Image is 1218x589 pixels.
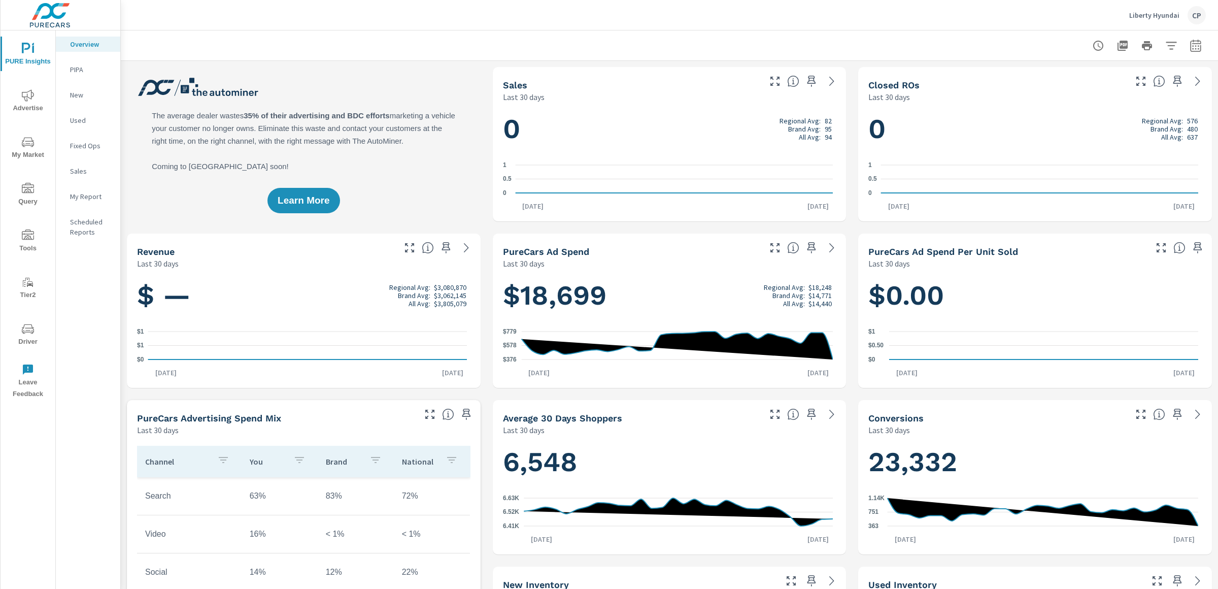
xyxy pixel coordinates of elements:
[70,39,112,49] p: Overview
[515,201,551,211] p: [DATE]
[318,521,394,547] td: < 1%
[868,176,877,183] text: 0.5
[825,125,832,133] p: 95
[394,521,470,547] td: < 1%
[242,483,318,509] td: 63%
[803,406,820,422] span: Save this to your personalized report
[70,191,112,202] p: My Report
[783,300,805,308] p: All Avg:
[1153,240,1169,256] button: Make Fullscreen
[800,534,836,544] p: [DATE]
[824,406,840,422] a: See more details in report
[4,43,52,68] span: PURE Insights
[503,522,519,530] text: 6.41K
[803,240,820,256] span: Save this to your personalized report
[442,408,454,420] span: This table looks at how you compare to the amount of budget you spend per channel as opposed to y...
[799,133,821,141] p: All Avg:
[868,522,878,530] text: 363
[868,356,875,363] text: $0
[1166,534,1202,544] p: [DATE]
[267,188,340,213] button: Learn More
[868,278,1202,313] h1: $0.00
[394,483,470,509] td: 72%
[868,80,920,90] h5: Closed ROs
[145,456,209,467] p: Channel
[242,560,318,585] td: 14%
[1169,573,1186,589] span: Save this to your personalized report
[434,283,466,291] p: $3,080,870
[1187,125,1198,133] p: 480
[503,495,519,502] text: 6.63K
[1151,125,1183,133] p: Brand Avg:
[4,183,52,208] span: Query
[868,328,875,335] text: $1
[787,242,799,254] span: Total cost of media for all PureCars channels for the selected dealership group over the selected...
[1149,573,1165,589] button: Make Fullscreen
[868,445,1202,479] h1: 23,332
[137,413,281,423] h5: PureCars Advertising Spend Mix
[70,115,112,125] p: Used
[70,64,112,75] p: PIPA
[389,283,430,291] p: Regional Avg:
[868,424,910,436] p: Last 30 days
[868,112,1202,146] h1: 0
[503,176,512,183] text: 0.5
[503,328,517,335] text: $779
[1161,133,1183,141] p: All Avg:
[250,456,285,467] p: You
[503,509,519,516] text: 6.52K
[435,368,470,378] p: [DATE]
[503,80,527,90] h5: Sales
[4,276,52,301] span: Tier2
[1190,573,1206,589] a: See more details in report
[803,573,820,589] span: Save this to your personalized report
[783,573,799,589] button: Make Fullscreen
[503,424,545,436] p: Last 30 days
[438,240,454,256] span: Save this to your personalized report
[1133,73,1149,89] button: Make Fullscreen
[788,125,821,133] p: Brand Avg:
[137,521,242,547] td: Video
[398,291,430,300] p: Brand Avg:
[4,230,52,254] span: Tools
[503,189,506,197] text: 0
[824,240,840,256] a: See more details in report
[1169,406,1186,422] span: Save this to your personalized report
[1190,406,1206,422] a: See more details in report
[137,342,144,349] text: $1
[409,300,430,308] p: All Avg:
[56,113,120,128] div: Used
[137,246,175,257] h5: Revenue
[889,368,925,378] p: [DATE]
[521,368,557,378] p: [DATE]
[503,257,545,270] p: Last 30 days
[503,161,506,169] text: 1
[503,278,836,313] h1: $18,699
[808,283,832,291] p: $18,248
[503,445,836,479] h1: 6,548
[800,201,836,211] p: [DATE]
[242,521,318,547] td: 16%
[868,342,884,349] text: $0.50
[1190,73,1206,89] a: See more details in report
[503,413,622,423] h5: Average 30 Days Shoppers
[825,117,832,125] p: 82
[503,246,589,257] h5: PureCars Ad Spend
[137,278,470,313] h1: $ —
[56,163,120,179] div: Sales
[780,117,821,125] p: Regional Avg:
[868,161,872,169] text: 1
[458,240,475,256] a: See more details in report
[56,214,120,240] div: Scheduled Reports
[56,189,120,204] div: My Report
[70,217,112,237] p: Scheduled Reports
[1166,201,1202,211] p: [DATE]
[1,30,55,404] div: nav menu
[772,291,805,300] p: Brand Avg:
[137,560,242,585] td: Social
[868,495,885,502] text: 1.14K
[800,368,836,378] p: [DATE]
[808,291,832,300] p: $14,771
[881,201,917,211] p: [DATE]
[503,356,517,363] text: $376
